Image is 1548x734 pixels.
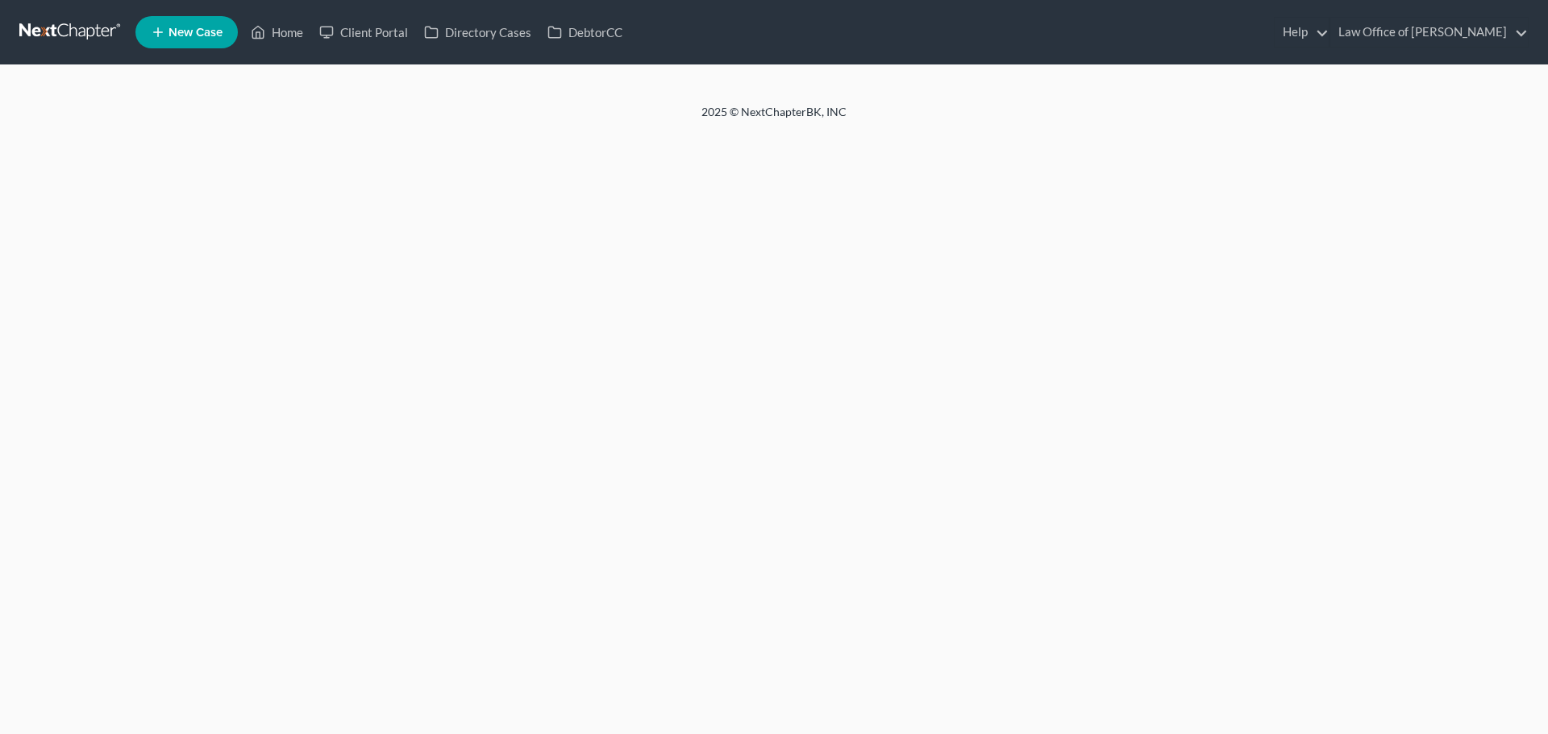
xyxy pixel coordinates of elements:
[135,16,238,48] new-legal-case-button: New Case
[1330,18,1528,47] a: Law Office of [PERSON_NAME]
[311,18,416,47] a: Client Portal
[539,18,630,47] a: DebtorCC
[243,18,311,47] a: Home
[416,18,539,47] a: Directory Cases
[1275,18,1329,47] a: Help
[314,104,1234,133] div: 2025 © NextChapterBK, INC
